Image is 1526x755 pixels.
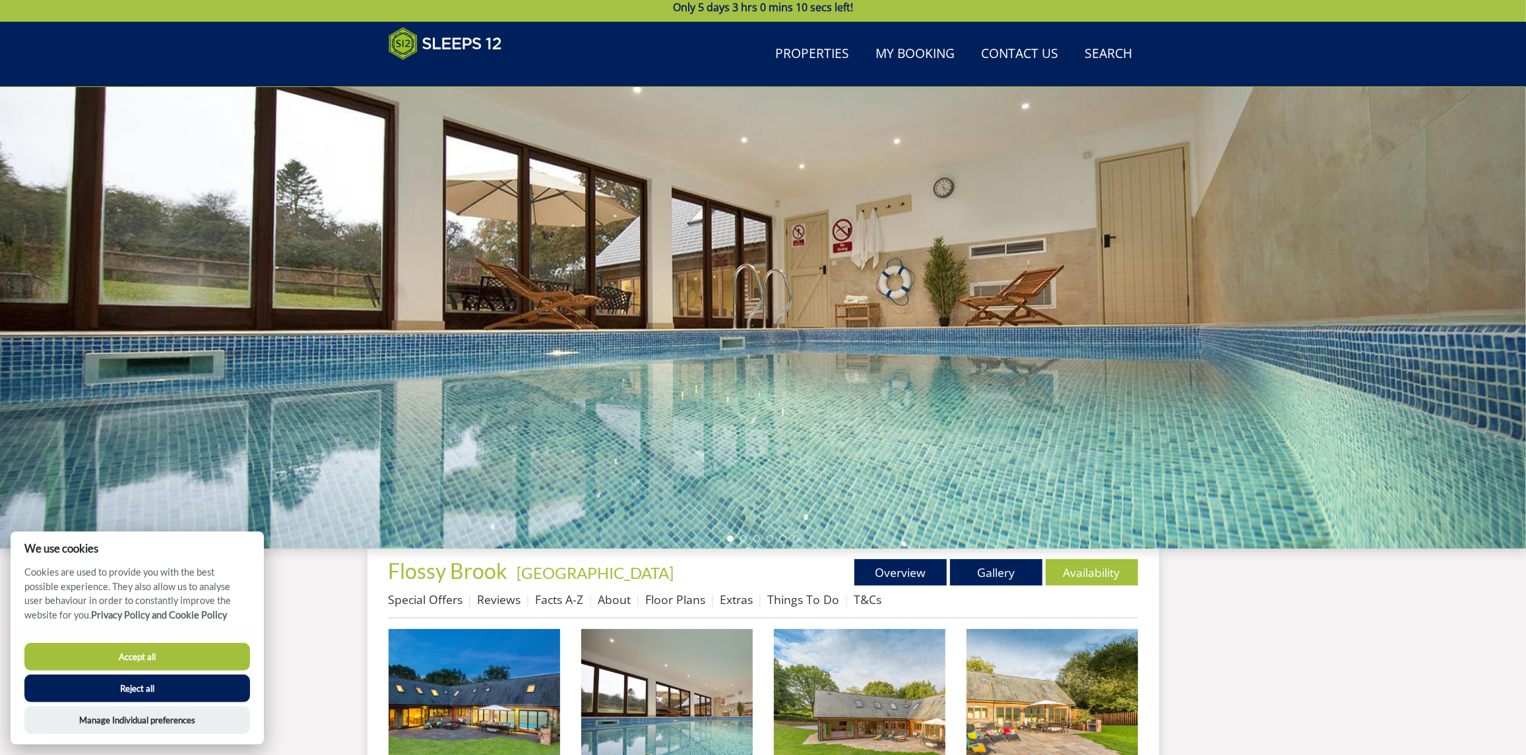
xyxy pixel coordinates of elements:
[24,675,250,702] button: Reject all
[389,27,502,60] img: Sleeps 12
[1080,40,1138,69] a: Search
[389,558,508,584] span: Flossy Brook
[536,591,584,607] a: Facts A-Z
[512,563,674,582] span: -
[389,591,463,607] a: Special Offers
[646,591,706,607] a: Floor Plans
[24,643,250,671] button: Accept all
[598,591,631,607] a: About
[871,40,961,69] a: My Booking
[1046,559,1138,586] a: Availability
[976,40,1064,69] a: Contact Us
[854,559,947,586] a: Overview
[11,542,264,555] h2: We use cookies
[382,68,521,79] iframe: Customer reviews powered by Trustpilot
[720,591,753,607] a: Extras
[11,565,264,632] p: Cookies are used to provide you with the best possible experience. They also allow us to analyse ...
[771,40,855,69] a: Properties
[768,591,840,607] a: Things To Do
[24,706,250,734] button: Manage Individual preferences
[389,558,512,584] a: Flossy Brook
[517,563,674,582] a: [GEOGRAPHIC_DATA]
[854,591,882,607] a: T&Cs
[478,591,521,607] a: Reviews
[91,609,227,620] a: Privacy Policy and Cookie Policy
[950,559,1042,586] a: Gallery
